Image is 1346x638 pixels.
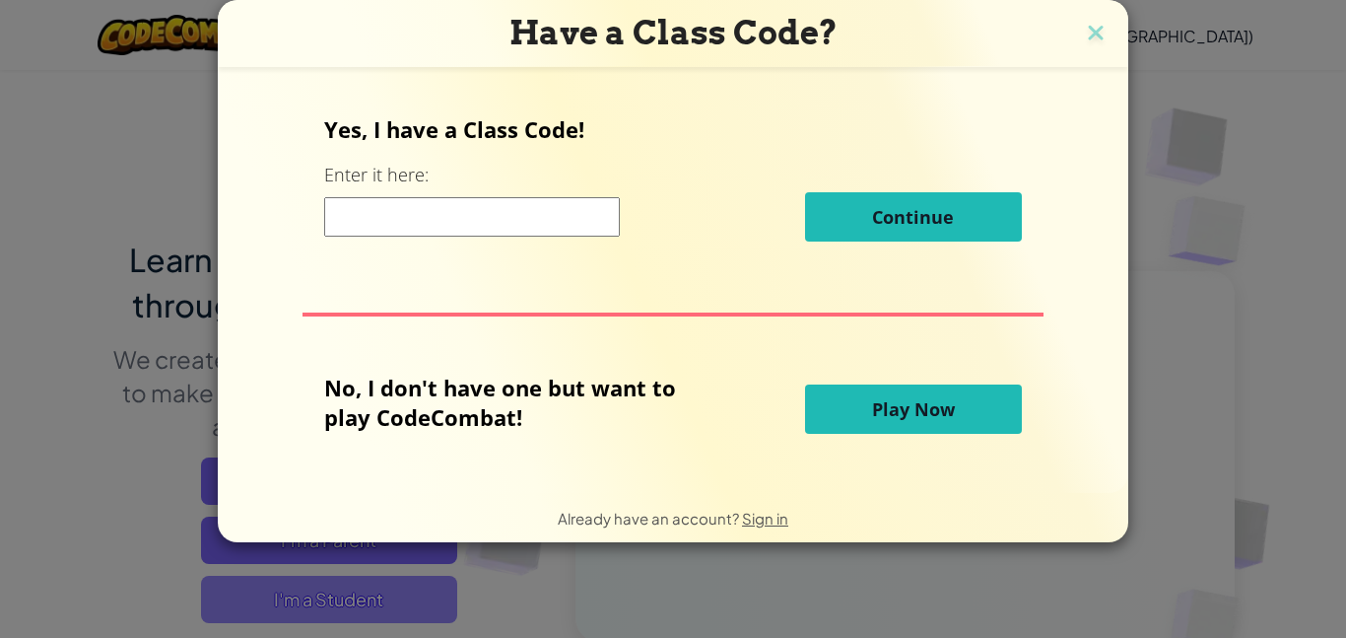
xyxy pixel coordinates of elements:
a: Sign in [742,509,788,528]
button: Play Now [805,385,1022,434]
img: close icon [1083,20,1109,49]
span: Have a Class Code? [509,13,838,52]
label: Enter it here: [324,163,429,187]
p: No, I don't have one but want to play CodeCombat! [324,373,706,432]
p: Yes, I have a Class Code! [324,114,1021,144]
span: Already have an account? [558,509,742,528]
span: Continue [872,205,954,229]
span: Play Now [872,397,955,421]
button: Continue [805,192,1022,242]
